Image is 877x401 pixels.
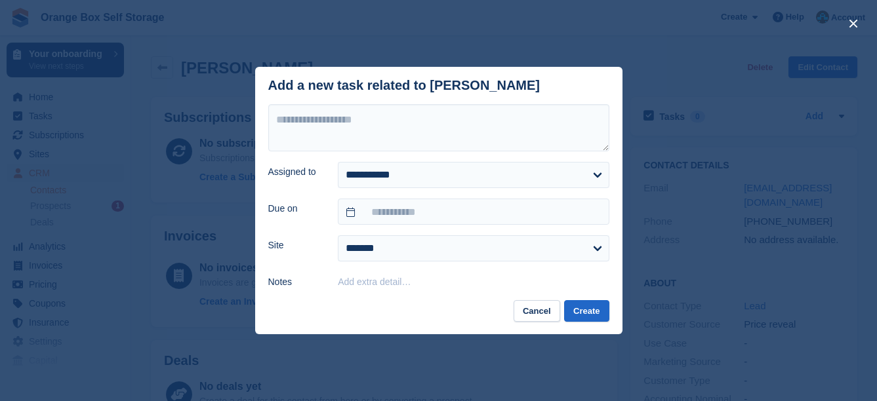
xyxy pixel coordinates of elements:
[843,13,864,34] button: close
[338,277,411,287] button: Add extra detail…
[268,239,323,252] label: Site
[514,300,560,322] button: Cancel
[564,300,609,322] button: Create
[268,202,323,216] label: Due on
[268,275,323,289] label: Notes
[268,165,323,179] label: Assigned to
[268,78,540,93] div: Add a new task related to [PERSON_NAME]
